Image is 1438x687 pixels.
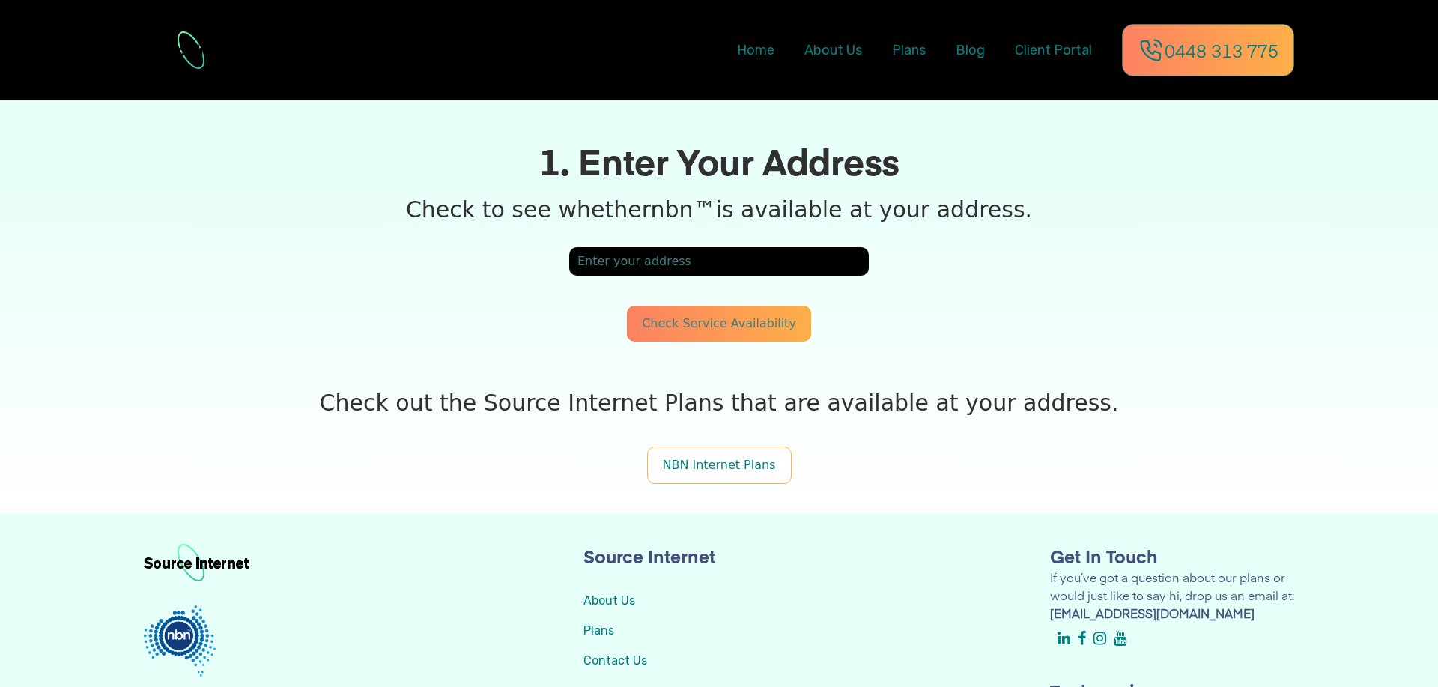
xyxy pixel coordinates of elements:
[1165,38,1278,62] p: 0448 313 775
[627,306,811,342] button: Check Service Availability
[956,42,985,58] a: Blog
[737,42,774,58] a: Home
[583,544,715,568] h1: Source Internet
[144,178,1294,223] p: Check to see whether nbn™ is available at your address.
[144,605,216,677] img: nbn-logo@2x.png
[1050,568,1294,622] p: If you’ve got a question about our plans or would just like to say hi, drop us an email at:
[583,593,635,608] a: About Us
[1015,42,1092,58] a: Client Portal
[1050,605,1255,621] b: [EMAIL_ADDRESS][DOMAIN_NAME]
[892,42,926,58] a: Plans
[1122,24,1294,76] button: 0448 313 775
[804,42,862,58] a: About Us
[583,623,614,638] a: Plans
[144,142,1294,178] h1: 1. Enter Your Address
[583,653,647,668] a: Contact Us
[663,458,776,472] a: NBN Internet Plans
[647,447,792,484] button: NBN Internet Plans
[1050,544,1294,568] h1: Get In Touch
